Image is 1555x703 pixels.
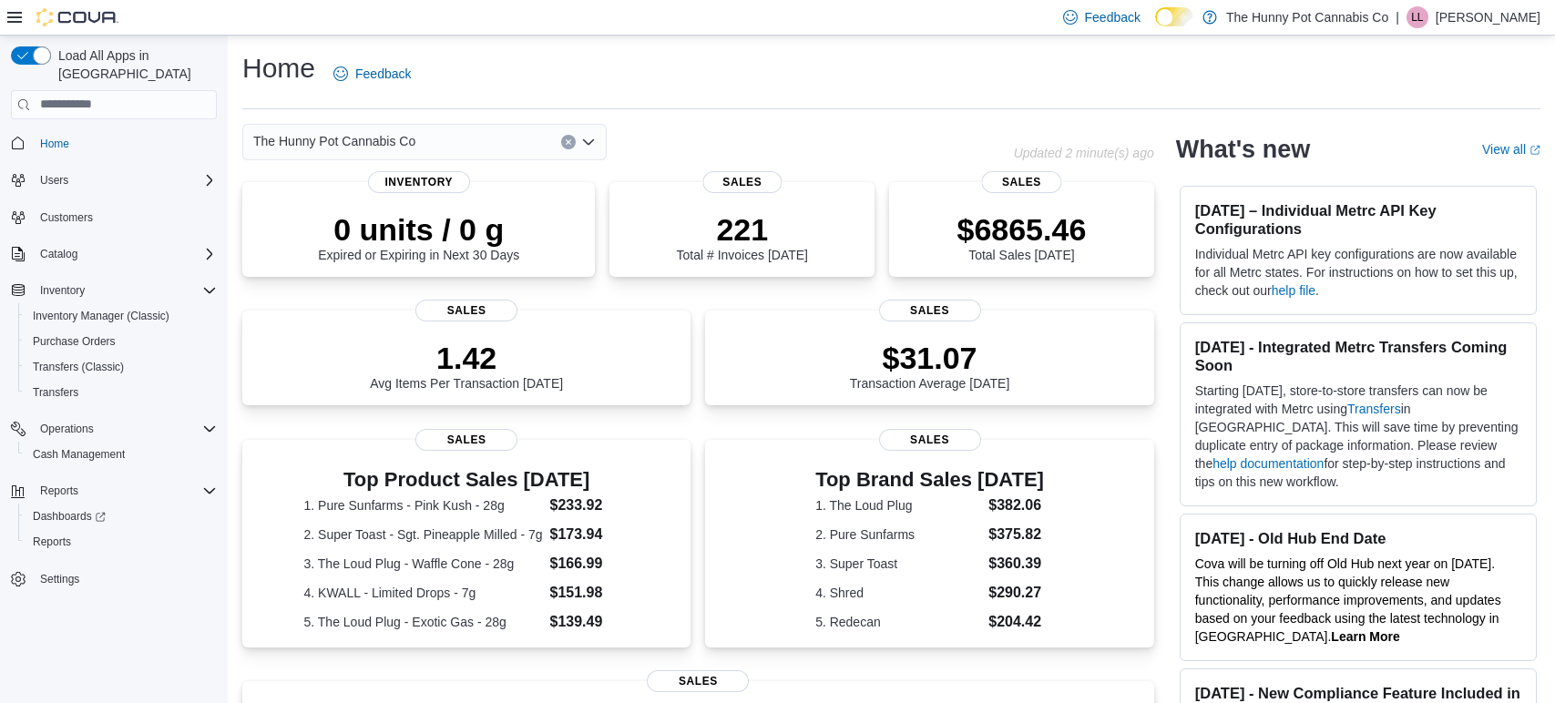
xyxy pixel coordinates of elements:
[1482,142,1540,157] a: View allExternal link
[677,211,808,248] p: 221
[36,8,118,26] img: Cova
[1347,402,1401,416] a: Transfers
[26,505,113,527] a: Dashboards
[33,480,86,502] button: Reports
[40,572,79,586] span: Settings
[988,611,1044,633] dd: $204.42
[18,303,224,329] button: Inventory Manager (Classic)
[850,340,1010,391] div: Transaction Average [DATE]
[4,241,224,267] button: Catalog
[26,331,123,352] a: Purchase Orders
[40,173,68,188] span: Users
[33,385,78,400] span: Transfers
[415,429,517,451] span: Sales
[304,469,629,491] h3: Top Product Sales [DATE]
[368,171,470,193] span: Inventory
[326,56,418,92] a: Feedback
[370,340,563,391] div: Avg Items Per Transaction [DATE]
[4,478,224,504] button: Reports
[304,584,543,602] dt: 4. KWALL - Limited Drops - 7g
[355,65,411,83] span: Feedback
[33,280,92,301] button: Inventory
[26,331,217,352] span: Purchase Orders
[988,582,1044,604] dd: $290.27
[1411,6,1423,28] span: LL
[815,613,981,631] dt: 5. Redecan
[33,418,217,440] span: Operations
[33,447,125,462] span: Cash Management
[1085,8,1141,26] span: Feedback
[253,130,415,152] span: The Hunny Pot Cannabis Co
[550,494,629,516] dd: $233.92
[304,496,543,515] dt: 1. Pure Sunfarms - Pink Kush - 28g
[550,524,629,545] dd: $173.94
[988,524,1044,545] dd: $375.82
[33,309,169,323] span: Inventory Manager (Classic)
[26,531,217,553] span: Reports
[4,565,224,592] button: Settings
[370,340,563,376] p: 1.42
[1155,26,1156,27] span: Dark Mode
[1436,6,1540,28] p: [PERSON_NAME]
[18,504,224,529] a: Dashboards
[702,171,782,193] span: Sales
[957,211,1086,262] div: Total Sales [DATE]
[988,494,1044,516] dd: $382.06
[26,382,217,403] span: Transfers
[33,360,124,374] span: Transfers (Classic)
[318,211,519,262] div: Expired or Expiring in Next 30 Days
[1176,135,1310,164] h2: What's new
[1195,201,1521,238] h3: [DATE] – Individual Metrc API Key Configurations
[33,243,217,265] span: Catalog
[4,204,224,230] button: Customers
[957,211,1086,248] p: $6865.46
[26,382,86,403] a: Transfers
[879,429,981,451] span: Sales
[26,443,132,465] a: Cash Management
[1396,6,1399,28] p: |
[26,356,131,378] a: Transfers (Classic)
[4,168,224,193] button: Users
[879,300,981,321] span: Sales
[1195,245,1521,300] p: Individual Metrc API key configurations are now available for all Metrc states. For instructions ...
[11,123,217,640] nav: Complex example
[647,670,749,692] span: Sales
[33,207,100,229] a: Customers
[26,356,217,378] span: Transfers (Classic)
[26,305,177,327] a: Inventory Manager (Classic)
[33,480,217,502] span: Reports
[1014,146,1154,160] p: Updated 2 minute(s) ago
[318,211,519,248] p: 0 units / 0 g
[242,50,315,87] h1: Home
[550,611,629,633] dd: $139.49
[26,305,217,327] span: Inventory Manager (Classic)
[4,278,224,303] button: Inventory
[33,206,217,229] span: Customers
[18,354,224,380] button: Transfers (Classic)
[815,469,1044,491] h3: Top Brand Sales [DATE]
[4,416,224,442] button: Operations
[1331,629,1399,644] a: Learn More
[26,443,217,465] span: Cash Management
[304,525,543,544] dt: 2. Super Toast - Sgt. Pineapple Milled - 7g
[4,130,224,157] button: Home
[18,380,224,405] button: Transfers
[18,529,224,555] button: Reports
[415,300,517,321] span: Sales
[550,553,629,575] dd: $166.99
[18,442,224,467] button: Cash Management
[33,169,217,191] span: Users
[1195,338,1521,374] h3: [DATE] - Integrated Metrc Transfers Coming Soon
[26,505,217,527] span: Dashboards
[33,334,116,349] span: Purchase Orders
[18,329,224,354] button: Purchase Orders
[1155,7,1193,26] input: Dark Mode
[33,509,106,524] span: Dashboards
[33,169,76,191] button: Users
[1195,556,1501,644] span: Cova will be turning off Old Hub next year on [DATE]. This change allows us to quickly release ne...
[304,555,543,573] dt: 3. The Loud Plug - Waffle Cone - 28g
[33,280,217,301] span: Inventory
[33,567,217,590] span: Settings
[1407,6,1428,28] div: Laura Laskoski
